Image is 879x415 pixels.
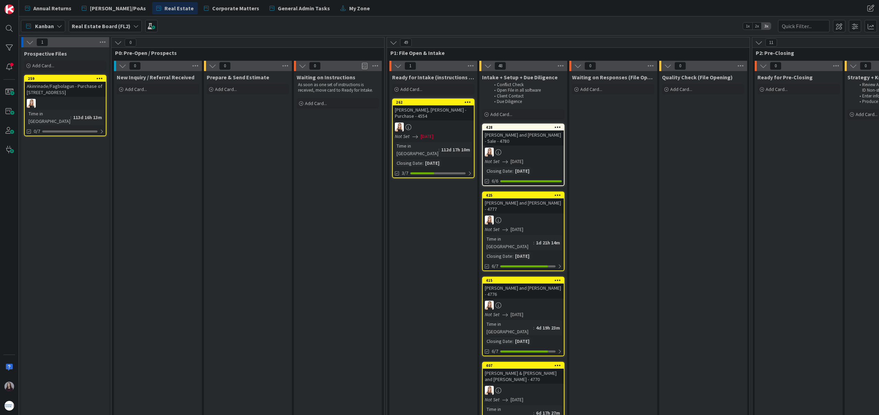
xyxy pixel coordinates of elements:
[402,170,408,177] span: 3/7
[125,86,147,92] span: Add Card...
[513,337,531,345] div: [DATE]
[27,99,36,108] img: DB
[490,99,563,104] li: Due Diligence
[485,301,494,310] img: DB
[25,76,106,97] div: 259Akinrinade/Fagbolagun - Purchase of [STREET_ADDRESS]
[125,38,136,47] span: 0
[25,76,106,82] div: 259
[485,311,500,318] i: Not Set
[762,23,771,30] span: 3x
[511,158,523,165] span: [DATE]
[421,133,433,140] span: [DATE]
[486,363,564,368] div: 407
[483,124,564,146] div: 428[PERSON_NAME] and [PERSON_NAME] - Sale - 4780
[164,4,194,12] span: Real Estate
[404,62,416,70] span: 1
[534,239,562,246] div: 1d 21h 14m
[4,401,14,411] img: avatar
[34,128,40,135] span: 0/7
[117,74,194,81] span: New Inquiry / Referral Received
[511,396,523,403] span: [DATE]
[393,123,474,131] div: DB
[485,167,512,175] div: Closing Date
[70,114,71,121] span: :
[483,130,564,146] div: [PERSON_NAME] and [PERSON_NAME] - Sale - 4780
[483,284,564,299] div: [PERSON_NAME] and [PERSON_NAME] - 4776
[4,382,14,391] img: BC
[483,192,564,214] div: 425[PERSON_NAME] and [PERSON_NAME] - 4777
[305,100,327,106] span: Add Card...
[32,62,54,69] span: Add Card...
[395,159,422,167] div: Closing Date
[485,216,494,224] img: DB
[513,167,531,175] div: [DATE]
[512,252,513,260] span: :
[90,4,146,12] span: [PERSON_NAME]/PoAs
[392,74,475,81] span: Ready for Intake (instructions received)
[485,320,533,335] div: Time in [GEOGRAPHIC_DATA]
[265,2,334,14] a: General Admin Tasks
[78,2,150,14] a: [PERSON_NAME]/PoAs
[483,192,564,198] div: 425
[494,62,506,70] span: 48
[278,4,330,12] span: General Admin Tasks
[856,111,878,117] span: Add Card...
[438,146,439,153] span: :
[35,22,54,30] span: Kanban
[152,2,198,14] a: Real Estate
[486,125,564,130] div: 428
[215,86,237,92] span: Add Card...
[396,100,474,105] div: 262
[422,159,423,167] span: :
[482,74,558,81] span: Intake + Setup + Due Diligence
[25,99,106,108] div: DB
[490,111,512,117] span: Add Card...
[486,278,564,283] div: 415
[395,123,404,131] img: DB
[512,337,513,345] span: :
[393,99,474,120] div: 262[PERSON_NAME], [PERSON_NAME] - Purchase - 4554
[400,38,412,47] span: 49
[485,148,494,157] img: DB
[490,82,563,88] li: Conflict Check
[393,105,474,120] div: [PERSON_NAME], [PERSON_NAME] - Purchase - 4554
[490,93,563,99] li: Client Contact
[483,362,564,369] div: 407
[336,2,374,14] a: My Zone
[662,74,733,81] span: Quality Check (File Opening)
[349,4,370,12] span: My Zone
[492,177,498,185] span: 6/6
[765,38,777,47] span: 11
[207,74,269,81] span: Prepare & Send Estimate
[485,396,500,403] i: Not Set
[511,311,523,318] span: [DATE]
[200,2,263,14] a: Corporate Matters
[115,49,376,56] span: P0: Pre-Open / Prospects
[297,74,355,81] span: Waiting on Instructions
[72,23,130,30] b: Real Estate Board (FL2)
[483,148,564,157] div: DB
[400,86,422,92] span: Add Card...
[28,76,106,81] div: 259
[485,337,512,345] div: Closing Date
[485,386,494,395] img: DB
[485,235,533,250] div: Time in [GEOGRAPHIC_DATA]
[486,193,564,198] div: 425
[511,226,523,233] span: [DATE]
[36,38,48,46] span: 1
[743,23,752,30] span: 1x
[25,82,106,97] div: Akinrinade/Fagbolagun - Purchase of [STREET_ADDRESS]
[513,252,531,260] div: [DATE]
[674,62,686,70] span: 0
[483,277,564,299] div: 415[PERSON_NAME] and [PERSON_NAME] - 4776
[483,216,564,224] div: DB
[492,263,498,270] span: 6/7
[24,50,67,57] span: Prospective Files
[670,86,692,92] span: Add Card...
[485,158,500,164] i: Not Set
[129,62,141,70] span: 0
[212,4,259,12] span: Corporate Matters
[572,74,654,81] span: Waiting on Responses (File Opening)
[492,348,498,355] span: 6/7
[71,114,104,121] div: 113d 16h 13m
